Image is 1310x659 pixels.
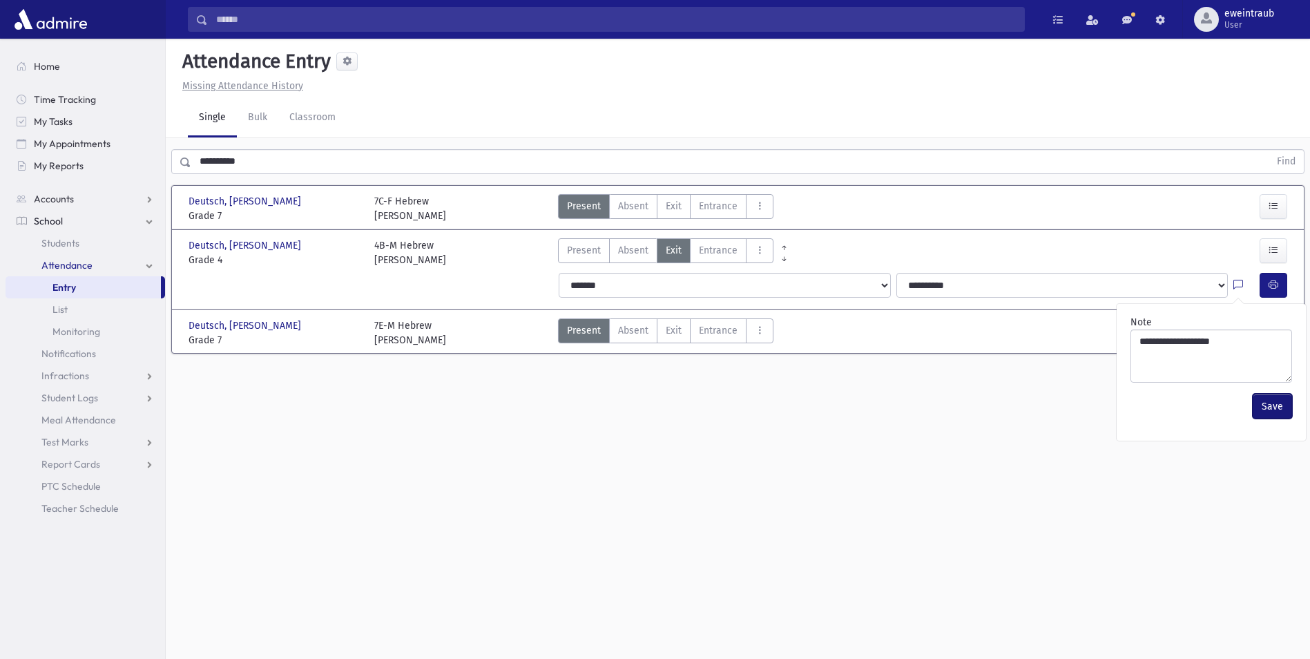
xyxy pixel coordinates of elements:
[237,99,278,137] a: Bulk
[6,111,165,133] a: My Tasks
[666,243,682,258] span: Exit
[11,6,90,33] img: AdmirePro
[41,259,93,271] span: Attendance
[558,238,773,267] div: AttTypes
[189,318,304,333] span: Deutsch, [PERSON_NAME]
[1130,315,1152,329] label: Note
[188,99,237,137] a: Single
[618,323,648,338] span: Absent
[6,475,165,497] a: PTC Schedule
[41,237,79,249] span: Students
[189,238,304,253] span: Deutsch, [PERSON_NAME]
[1224,8,1274,19] span: eweintraub
[374,238,446,267] div: 4B-M Hebrew [PERSON_NAME]
[41,458,100,470] span: Report Cards
[34,60,60,73] span: Home
[558,318,773,347] div: AttTypes
[41,502,119,515] span: Teacher Schedule
[6,254,165,276] a: Attendance
[6,409,165,431] a: Meal Attendance
[177,50,331,73] h5: Attendance Entry
[6,232,165,254] a: Students
[41,370,89,382] span: Infractions
[34,93,96,106] span: Time Tracking
[52,325,100,338] span: Monitoring
[52,303,68,316] span: List
[6,365,165,387] a: Infractions
[189,333,360,347] span: Grade 7
[6,210,165,232] a: School
[6,88,165,111] a: Time Tracking
[567,243,601,258] span: Present
[41,392,98,404] span: Student Logs
[618,243,648,258] span: Absent
[699,323,738,338] span: Entrance
[1253,394,1292,419] button: Save
[666,323,682,338] span: Exit
[374,194,446,223] div: 7C-F Hebrew [PERSON_NAME]
[567,323,601,338] span: Present
[6,453,165,475] a: Report Cards
[177,80,303,92] a: Missing Attendance History
[6,387,165,409] a: Student Logs
[34,137,110,150] span: My Appointments
[208,7,1024,32] input: Search
[699,243,738,258] span: Entrance
[41,347,96,360] span: Notifications
[699,199,738,213] span: Entrance
[34,160,84,172] span: My Reports
[6,133,165,155] a: My Appointments
[6,431,165,453] a: Test Marks
[6,55,165,77] a: Home
[41,414,116,426] span: Meal Attendance
[182,80,303,92] u: Missing Attendance History
[1224,19,1274,30] span: User
[41,480,101,493] span: PTC Schedule
[6,497,165,519] a: Teacher Schedule
[34,115,73,128] span: My Tasks
[52,281,76,294] span: Entry
[34,215,63,227] span: School
[189,253,360,267] span: Grade 4
[6,155,165,177] a: My Reports
[41,436,88,448] span: Test Marks
[278,99,347,137] a: Classroom
[6,298,165,321] a: List
[374,318,446,347] div: 7E-M Hebrew [PERSON_NAME]
[6,276,161,298] a: Entry
[6,343,165,365] a: Notifications
[618,199,648,213] span: Absent
[189,209,360,223] span: Grade 7
[558,194,773,223] div: AttTypes
[1269,150,1304,173] button: Find
[34,193,74,205] span: Accounts
[6,188,165,210] a: Accounts
[189,194,304,209] span: Deutsch, [PERSON_NAME]
[666,199,682,213] span: Exit
[6,321,165,343] a: Monitoring
[567,199,601,213] span: Present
